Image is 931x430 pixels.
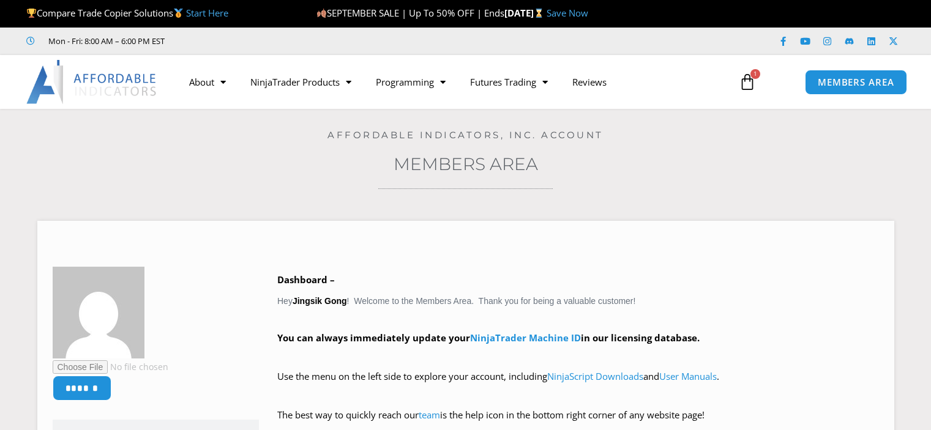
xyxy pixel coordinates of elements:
[419,409,440,421] a: team
[720,64,774,100] a: 1
[750,69,760,79] span: 1
[470,332,581,344] a: NinjaTrader Machine ID
[277,368,879,402] p: Use the menu on the left side to explore your account, including and .
[327,129,604,141] a: Affordable Indicators, Inc. Account
[805,70,907,95] a: MEMBERS AREA
[53,267,144,358] img: 3e961ded3c57598c38b75bad42f30339efeb9c3e633a926747af0a11817a7dee
[560,68,619,96] a: Reviews
[26,60,158,104] img: LogoAI | Affordable Indicators – NinjaTrader
[177,68,727,96] nav: Menu
[177,68,238,96] a: About
[317,9,326,18] img: 🍂
[364,68,458,96] a: Programming
[174,9,183,18] img: 🥇
[182,35,365,47] iframe: Customer reviews powered by Trustpilot
[394,154,538,174] a: Members Area
[547,370,643,382] a: NinjaScript Downloads
[534,9,544,18] img: ⌛
[293,296,347,306] strong: Jingsik Gong
[45,34,165,48] span: Mon - Fri: 8:00 AM – 6:00 PM EST
[277,273,335,286] b: Dashboard –
[316,7,504,19] span: SEPTEMBER SALE | Up To 50% OFF | Ends
[547,7,588,19] a: Save Now
[238,68,364,96] a: NinjaTrader Products
[458,68,560,96] a: Futures Trading
[27,9,36,18] img: 🏆
[504,7,547,19] strong: [DATE]
[186,7,228,19] a: Start Here
[818,78,894,87] span: MEMBERS AREA
[659,370,717,382] a: User Manuals
[26,7,228,19] span: Compare Trade Copier Solutions
[277,332,700,344] strong: You can always immediately update your in our licensing database.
